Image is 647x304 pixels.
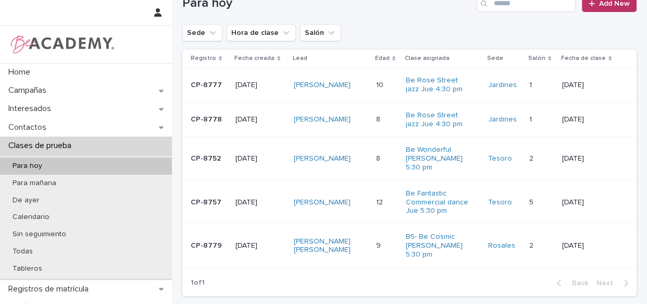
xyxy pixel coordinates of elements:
p: 1 [529,79,534,90]
a: Jardines [488,115,517,124]
p: 1 of 1 [182,270,213,296]
p: [DATE] [562,115,620,124]
a: [PERSON_NAME] [PERSON_NAME] [294,237,359,255]
p: [DATE] [235,115,285,124]
p: [DATE] [562,154,620,163]
p: 10 [376,79,385,90]
a: [PERSON_NAME] [294,81,351,90]
button: Sede [182,25,222,41]
p: Clase asignada [405,53,450,64]
a: Rosales [488,241,515,250]
p: Interesados [4,104,59,114]
p: Home [4,67,39,77]
p: 1 [529,113,534,124]
p: [DATE] [235,81,285,90]
p: [DATE] [235,198,285,207]
p: Registros de matrícula [4,284,97,294]
tr: CP-8778[DATE][PERSON_NAME] 88 Be Rose Street jazz Jue 4:30 pm Jardines 11 [DATE] [182,102,637,137]
p: Contactos [4,123,55,132]
p: [DATE] [235,154,285,163]
p: CP-8779 [191,241,227,250]
p: Sede [487,53,503,64]
span: Next [596,279,619,287]
p: 5 [529,196,536,207]
tr: CP-8752[DATE][PERSON_NAME] 88 Be Wonderful [PERSON_NAME] 5:30 pm Tesoro 22 [DATE] [182,137,637,180]
a: Be Rose Street jazz Jue 4:30 pm [406,111,471,129]
p: Tableros [4,264,51,273]
p: Registro [191,53,216,64]
p: Fecha de clase [561,53,606,64]
tr: CP-8757[DATE][PERSON_NAME] 1212 Be Fantastic Commercial dance Jue 5:30 pm Tesoro 55 [DATE] [182,180,637,224]
p: 12 [376,196,385,207]
img: WPrjXfSUmiLcdUfaYY4Q [8,34,115,55]
p: CP-8757 [191,198,227,207]
p: 2 [529,239,536,250]
p: Campañas [4,86,55,95]
a: Jardines [488,81,517,90]
p: Salón [528,53,545,64]
a: Tesoro [488,198,512,207]
button: Salón [300,25,341,41]
p: CP-8752 [191,154,227,163]
a: Tesoro [488,154,512,163]
span: Back [566,279,588,287]
p: Clases de prueba [4,141,80,151]
p: Para mañana [4,179,65,188]
a: [PERSON_NAME] [294,198,351,207]
a: Be Rose Street jazz Jue 4:30 pm [406,76,471,94]
a: Be Fantastic Commercial dance Jue 5:30 pm [406,189,471,215]
p: Calendario [4,213,58,222]
p: Sin seguimiento [4,230,74,239]
a: B5- Be Cosmic [PERSON_NAME] 5:30 pm [406,233,471,259]
tr: CP-8779[DATE][PERSON_NAME] [PERSON_NAME] 99 B5- Be Cosmic [PERSON_NAME] 5:30 pm Rosales 22 [DATE] [182,224,637,267]
a: [PERSON_NAME] [294,154,351,163]
p: CP-8777 [191,81,227,90]
p: 8 [376,152,382,163]
p: Todas [4,247,41,256]
p: Lead [293,53,307,64]
p: De ayer [4,196,48,205]
p: [DATE] [562,241,620,250]
p: Para hoy [4,162,51,171]
p: Edad [375,53,390,64]
p: [DATE] [235,241,285,250]
p: [DATE] [562,198,620,207]
p: 9 [376,239,383,250]
p: Fecha creada [234,53,275,64]
p: CP-8778 [191,115,227,124]
button: Back [549,278,592,288]
p: [DATE] [562,81,620,90]
a: Be Wonderful [PERSON_NAME] 5:30 pm [406,145,471,172]
tr: CP-8777[DATE][PERSON_NAME] 1010 Be Rose Street jazz Jue 4:30 pm Jardines 11 [DATE] [182,68,637,103]
p: 8 [376,113,382,124]
p: 2 [529,152,536,163]
button: Hora de clase [227,25,296,41]
a: [PERSON_NAME] [294,115,351,124]
button: Next [592,278,637,288]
